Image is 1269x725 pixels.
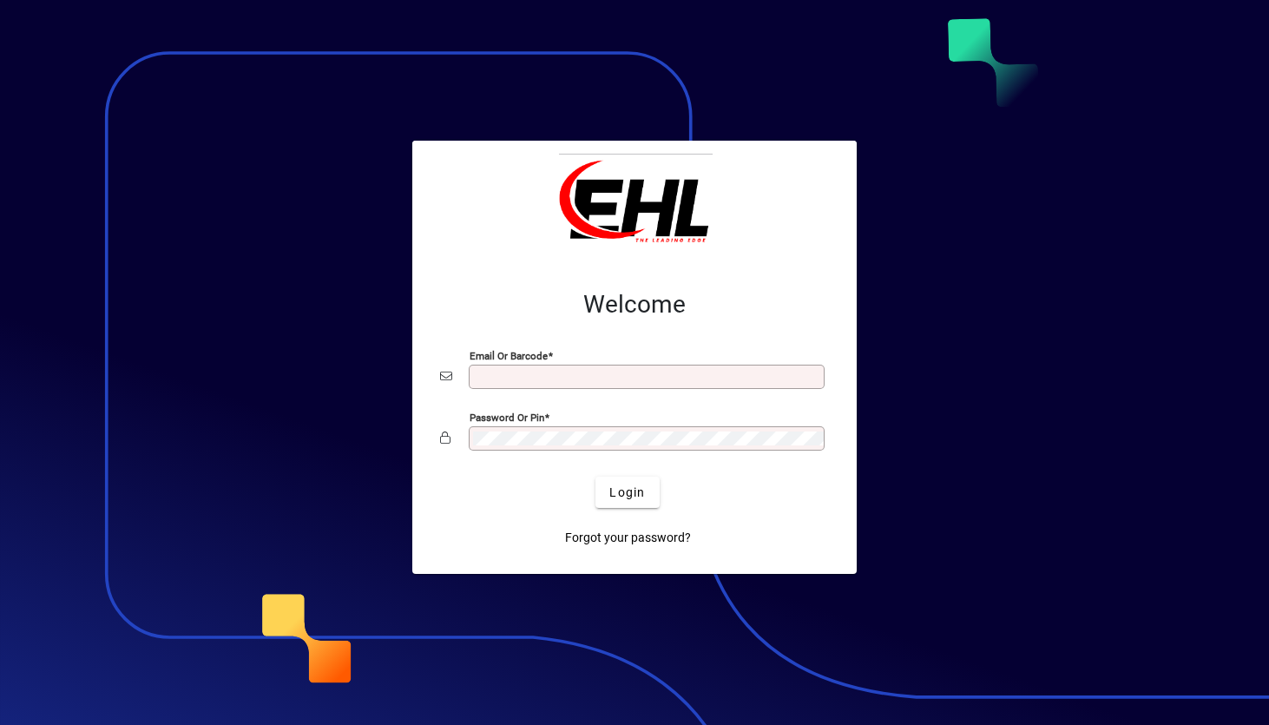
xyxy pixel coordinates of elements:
[595,477,659,508] button: Login
[440,290,829,320] h2: Welcome
[609,484,645,502] span: Login
[558,522,698,553] a: Forgot your password?
[470,350,548,362] mat-label: Email or Barcode
[470,412,544,424] mat-label: Password or Pin
[565,529,691,547] span: Forgot your password?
